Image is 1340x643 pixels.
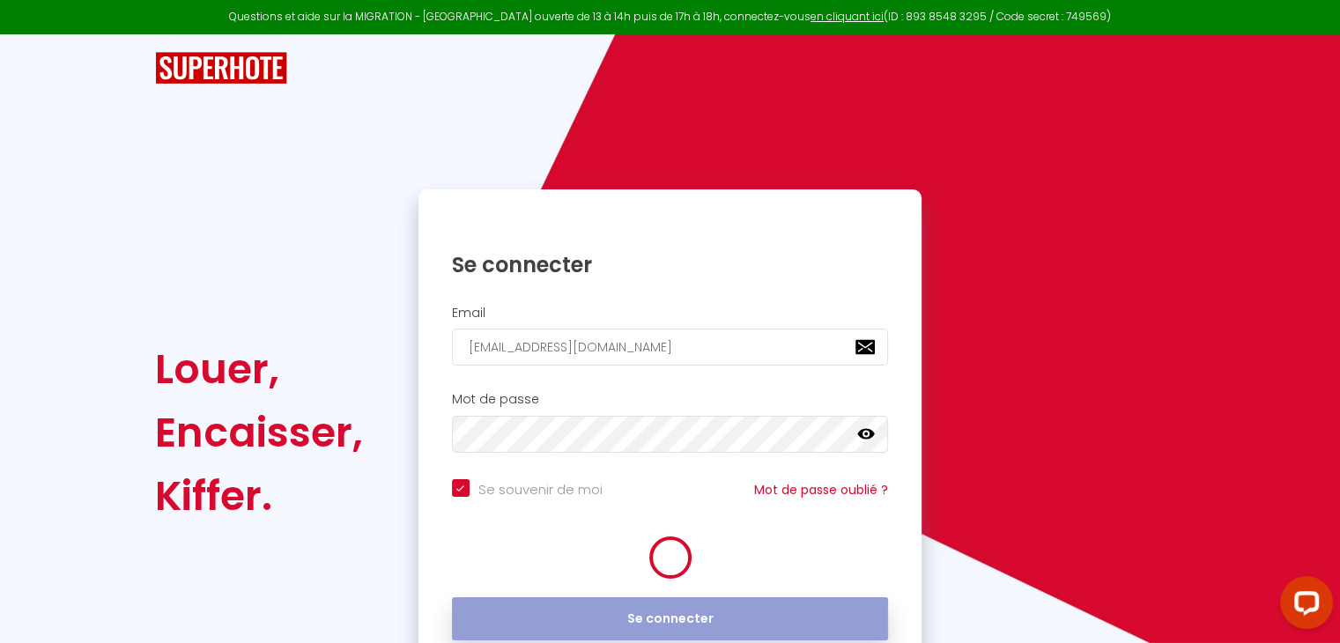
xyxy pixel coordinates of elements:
div: Louer, [155,337,363,401]
input: Ton Email [452,329,889,366]
div: Encaisser, [155,401,363,464]
iframe: LiveChat chat widget [1266,569,1340,643]
a: en cliquant ici [811,9,884,24]
h2: Email [452,306,889,321]
h1: Se connecter [452,251,889,278]
img: SuperHote logo [155,52,287,85]
a: Mot de passe oublié ? [754,481,888,499]
h2: Mot de passe [452,392,889,407]
div: Kiffer. [155,464,363,528]
button: Se connecter [452,597,889,641]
